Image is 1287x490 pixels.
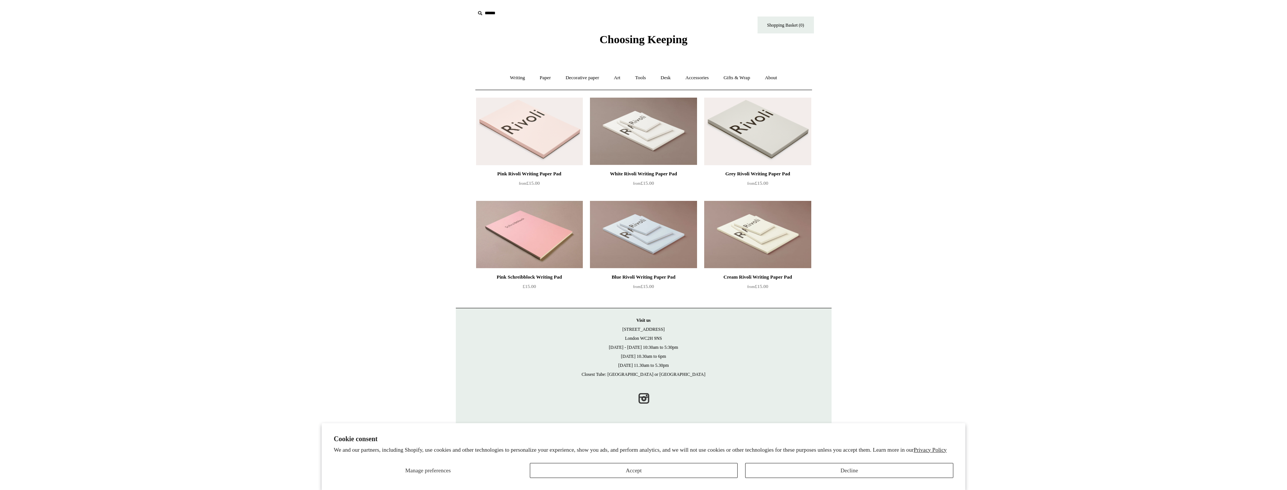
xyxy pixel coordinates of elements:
a: Choosing Keeping [599,39,687,44]
a: Paper [533,68,558,88]
a: Privacy Policy [913,447,947,453]
img: Cream Rivoli Writing Paper Pad [704,201,811,268]
button: Accept [530,463,738,478]
span: £15.00 [523,283,536,289]
a: Art [607,68,627,88]
span: £15.00 [747,283,768,289]
a: Pink Schreibblock Writing Pad £15.00 [476,273,583,303]
div: White Rivoli Writing Paper Pad [592,169,695,178]
span: £15.00 [633,180,654,186]
p: We and our partners, including Shopify, use cookies and other technologies to personalize your ex... [334,446,953,454]
div: Grey Rivoli Writing Paper Pad [706,169,809,178]
div: Pink Schreibblock Writing Pad [478,273,581,282]
h2: Cookie consent [334,435,953,443]
span: from [633,285,641,289]
a: About [758,68,784,88]
span: Choosing Keeping [599,33,687,45]
a: White Rivoli Writing Paper Pad from£15.00 [590,169,697,200]
span: £15.00 [519,180,540,186]
span: £15.00 [633,283,654,289]
strong: Visit us [637,318,651,323]
a: Desk [654,68,678,88]
div: Blue Rivoli Writing Paper Pad [592,273,695,282]
img: White Rivoli Writing Paper Pad [590,98,697,165]
a: Tools [628,68,653,88]
a: Shopping Basket (0) [758,17,814,33]
a: Cream Rivoli Writing Paper Pad Cream Rivoli Writing Paper Pad [704,201,811,268]
img: Pink Rivoli Writing Paper Pad [476,98,583,165]
a: Decorative paper [559,68,606,88]
button: Manage preferences [334,463,522,478]
span: from [747,285,755,289]
a: Blue Rivoli Writing Paper Pad Blue Rivoli Writing Paper Pad [590,201,697,268]
a: Blue Rivoli Writing Paper Pad from£15.00 [590,273,697,303]
span: £15.00 [747,180,768,186]
span: Manage preferences [405,467,451,473]
img: Pink Schreibblock Writing Pad [476,201,583,268]
div: Pink Rivoli Writing Paper Pad [478,169,581,178]
a: White Rivoli Writing Paper Pad White Rivoli Writing Paper Pad [590,98,697,165]
p: [STREET_ADDRESS] London WC2H 9NS [DATE] - [DATE] 10:30am to 5:30pm [DATE] 10.30am to 6pm [DATE] 1... [463,316,824,379]
a: Cream Rivoli Writing Paper Pad from£15.00 [704,273,811,303]
span: from [747,181,755,185]
a: Pink Schreibblock Writing Pad Pink Schreibblock Writing Pad [476,201,583,268]
img: Grey Rivoli Writing Paper Pad [704,98,811,165]
a: Pink Rivoli Writing Paper Pad from£15.00 [476,169,583,200]
a: Pink Rivoli Writing Paper Pad Pink Rivoli Writing Paper Pad [476,98,583,165]
span: from [633,181,641,185]
button: Decline [745,463,953,478]
a: Instagram [635,390,652,407]
a: Writing [503,68,532,88]
a: Gifts & Wrap [717,68,757,88]
a: Grey Rivoli Writing Paper Pad from£15.00 [704,169,811,200]
span: from [519,181,526,185]
a: Grey Rivoli Writing Paper Pad Grey Rivoli Writing Paper Pad [704,98,811,165]
a: Accessories [679,68,715,88]
div: Cream Rivoli Writing Paper Pad [706,273,809,282]
img: Blue Rivoli Writing Paper Pad [590,201,697,268]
